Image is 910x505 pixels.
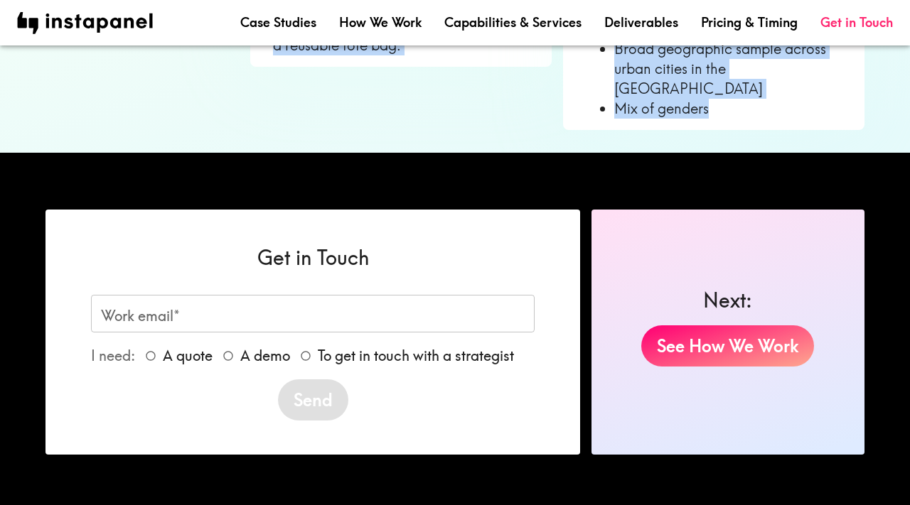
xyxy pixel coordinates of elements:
[91,244,535,271] h6: Get in Touch
[641,325,814,366] a: See How We Work
[614,99,842,119] li: Mix of genders
[614,39,842,99] li: Broad geographic sample across urban cities in the [GEOGRAPHIC_DATA]
[240,346,290,366] span: A demo
[163,346,213,366] span: A quote
[91,347,135,364] span: I need:
[339,13,422,31] a: How We Work
[701,13,798,31] a: Pricing & Timing
[604,13,678,31] a: Deliverables
[240,13,316,31] a: Case Studies
[278,379,348,420] button: Send
[318,346,514,366] span: To get in touch with a strategist
[444,13,582,31] a: Capabilities & Services
[17,12,153,34] img: instapanel
[820,13,893,31] a: Get in Touch
[703,286,752,314] h6: Next:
